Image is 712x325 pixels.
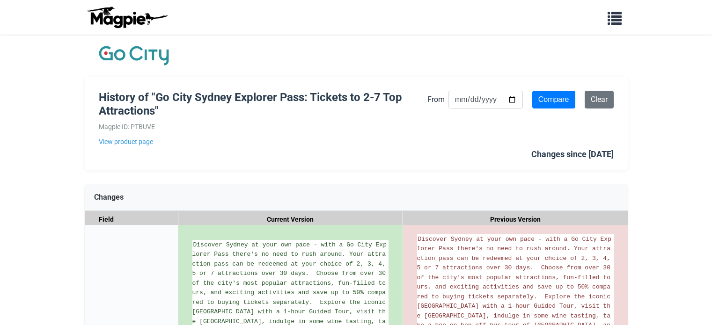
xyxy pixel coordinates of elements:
[85,211,178,228] div: Field
[403,211,628,228] div: Previous Version
[85,184,628,211] div: Changes
[532,91,575,108] input: Compare
[99,91,427,118] h1: History of "Go City Sydney Explorer Pass: Tickets to 2-7 Top Attractions"
[85,6,169,29] img: logo-ab69f6fb50320c5b225c76a69d11143b.png
[99,137,427,147] a: View product page
[99,44,169,67] img: Company Logo
[585,91,614,108] a: Clear
[99,122,427,132] div: Magpie ID: PTBUVE
[427,94,445,106] label: From
[531,148,614,161] div: Changes since [DATE]
[178,211,403,228] div: Current Version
